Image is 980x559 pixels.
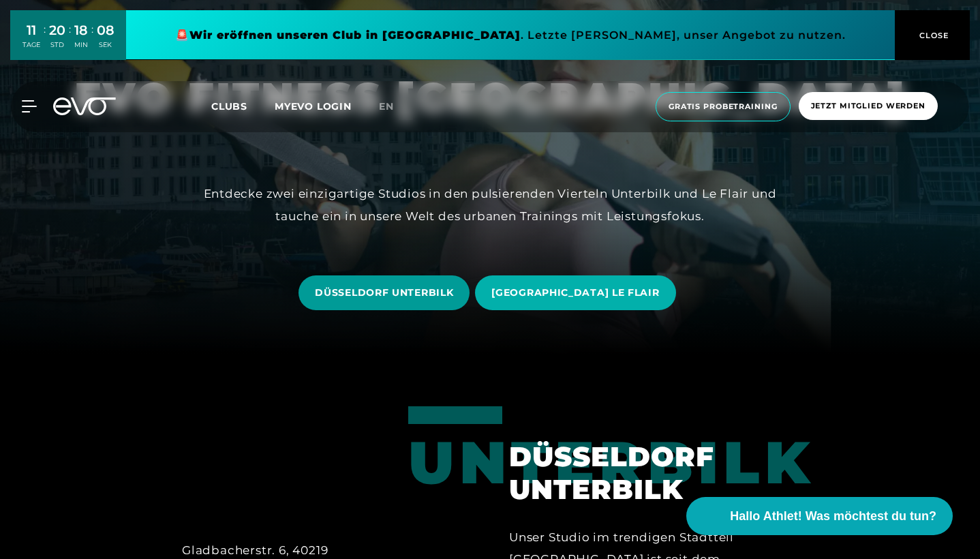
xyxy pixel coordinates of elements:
div: 20 [49,20,65,40]
span: DÜSSELDORF UNTERBILK [315,286,453,300]
div: TAGE [22,40,40,50]
span: Jetzt Mitglied werden [811,100,925,112]
div: : [69,22,71,58]
span: Hallo Athlet! Was möchtest du tun? [730,507,936,526]
a: Gratis Probetraining [652,92,795,121]
span: CLOSE [916,29,949,42]
button: Hallo Athlet! Was möchtest du tun? [686,497,953,535]
div: SEK [97,40,114,50]
div: : [91,22,93,58]
div: 08 [97,20,114,40]
div: MIN [74,40,88,50]
span: Clubs [211,100,247,112]
span: [GEOGRAPHIC_DATA] LE FLAIR [491,286,659,300]
span: en [379,100,394,112]
div: 11 [22,20,40,40]
a: DÜSSELDORF UNTERBILK [298,265,475,320]
div: : [44,22,46,58]
div: Entdecke zwei einzigartige Studios in den pulsierenden Vierteln Unterbilk und Le Flair und tauche... [204,183,777,227]
a: Jetzt Mitglied werden [795,92,942,121]
h2: Düsseldorf Unterbilk [509,440,798,506]
a: en [379,99,410,115]
a: Clubs [211,100,275,112]
a: MYEVO LOGIN [275,100,352,112]
a: [GEOGRAPHIC_DATA] LE FLAIR [475,265,681,320]
div: 18 [74,20,88,40]
span: Gratis Probetraining [669,101,778,112]
div: STD [49,40,65,50]
button: CLOSE [895,10,970,60]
